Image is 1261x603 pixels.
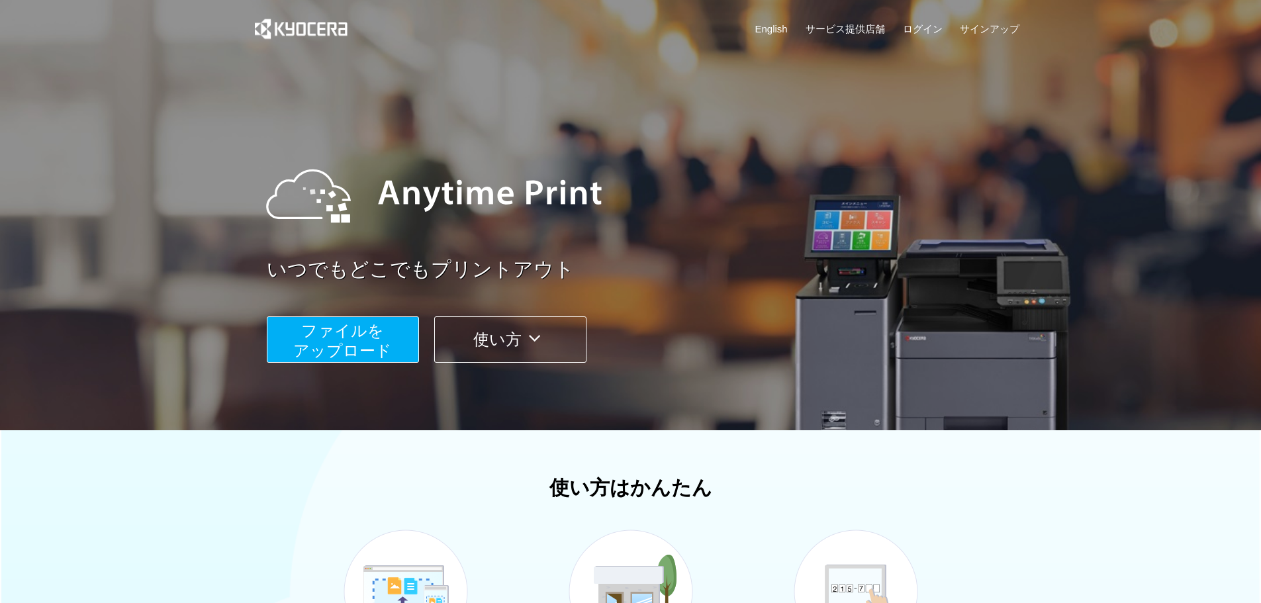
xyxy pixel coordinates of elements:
a: ログイン [903,22,943,36]
a: サインアップ [960,22,1019,36]
button: 使い方 [434,316,586,363]
button: ファイルを​​アップロード [267,316,419,363]
a: サービス提供店舗 [806,22,885,36]
a: English [755,22,788,36]
a: いつでもどこでもプリントアウト [267,255,1028,284]
span: ファイルを ​​アップロード [293,322,392,359]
